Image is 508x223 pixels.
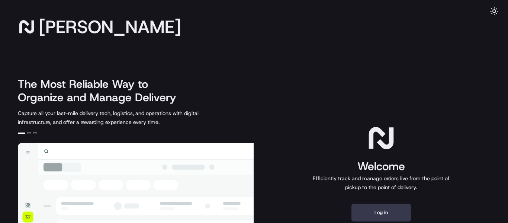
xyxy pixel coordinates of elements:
[39,19,181,34] span: [PERSON_NAME]
[351,204,411,222] button: Log in
[18,109,232,127] p: Capture all your last-mile delivery tech, logistics, and operations with digital infrastructure, ...
[18,77,184,104] h2: The Most Reliable Way to Organize and Manage Delivery
[310,174,453,192] p: Efficiently track and manage orders live from the point of pickup to the point of delivery.
[310,159,453,174] h1: Welcome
